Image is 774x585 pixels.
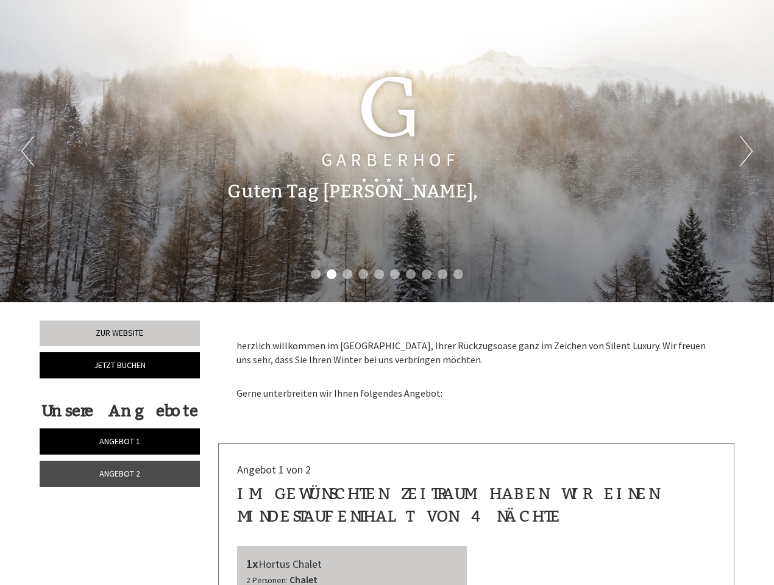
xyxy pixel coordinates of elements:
a: Zur Website [40,321,200,346]
div: Unsere Angebote [40,400,200,422]
h1: Guten Tag [PERSON_NAME], [227,182,478,202]
button: Previous [21,136,34,166]
a: Jetzt buchen [40,352,200,378]
div: Hortus Chalet [246,555,458,573]
span: Angebot 1 [99,436,140,447]
span: Angebot 1 von 2 [237,463,311,477]
b: 1x [246,556,258,571]
p: Gerne unterbreiten wir Ihnen folgendes Angebot: [236,373,717,401]
span: Angebot 2 [99,468,140,479]
button: Next [740,136,753,166]
p: herzlich willkommen im [GEOGRAPHIC_DATA], Ihrer Rückzugsoase ganz im Zeichen von Silent Luxury. W... [236,339,717,367]
div: Im Gewünschten Zeitraum haben wir einen Mindestaufenthalt von 4 Nächte [237,483,716,528]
